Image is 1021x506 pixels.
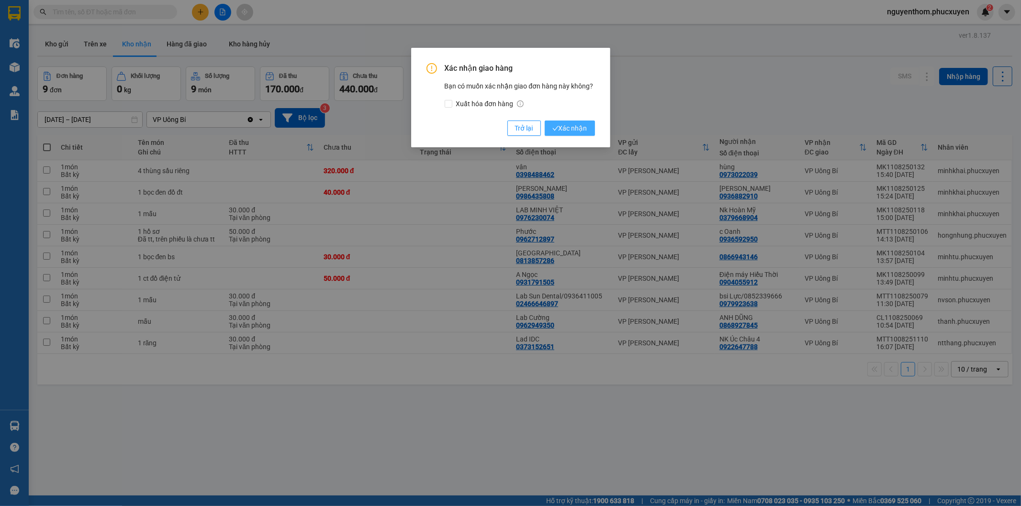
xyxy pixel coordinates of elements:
span: Xác nhận [552,123,587,133]
span: Xuất hóa đơn hàng [452,99,528,109]
span: exclamation-circle [426,63,437,74]
span: check [552,125,559,132]
button: Trở lại [507,121,541,136]
span: Xác nhận giao hàng [445,63,595,74]
div: Bạn có muốn xác nhận giao đơn hàng này không? [445,81,595,109]
button: checkXác nhận [545,121,595,136]
span: info-circle [517,100,524,107]
span: Trở lại [515,123,533,133]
